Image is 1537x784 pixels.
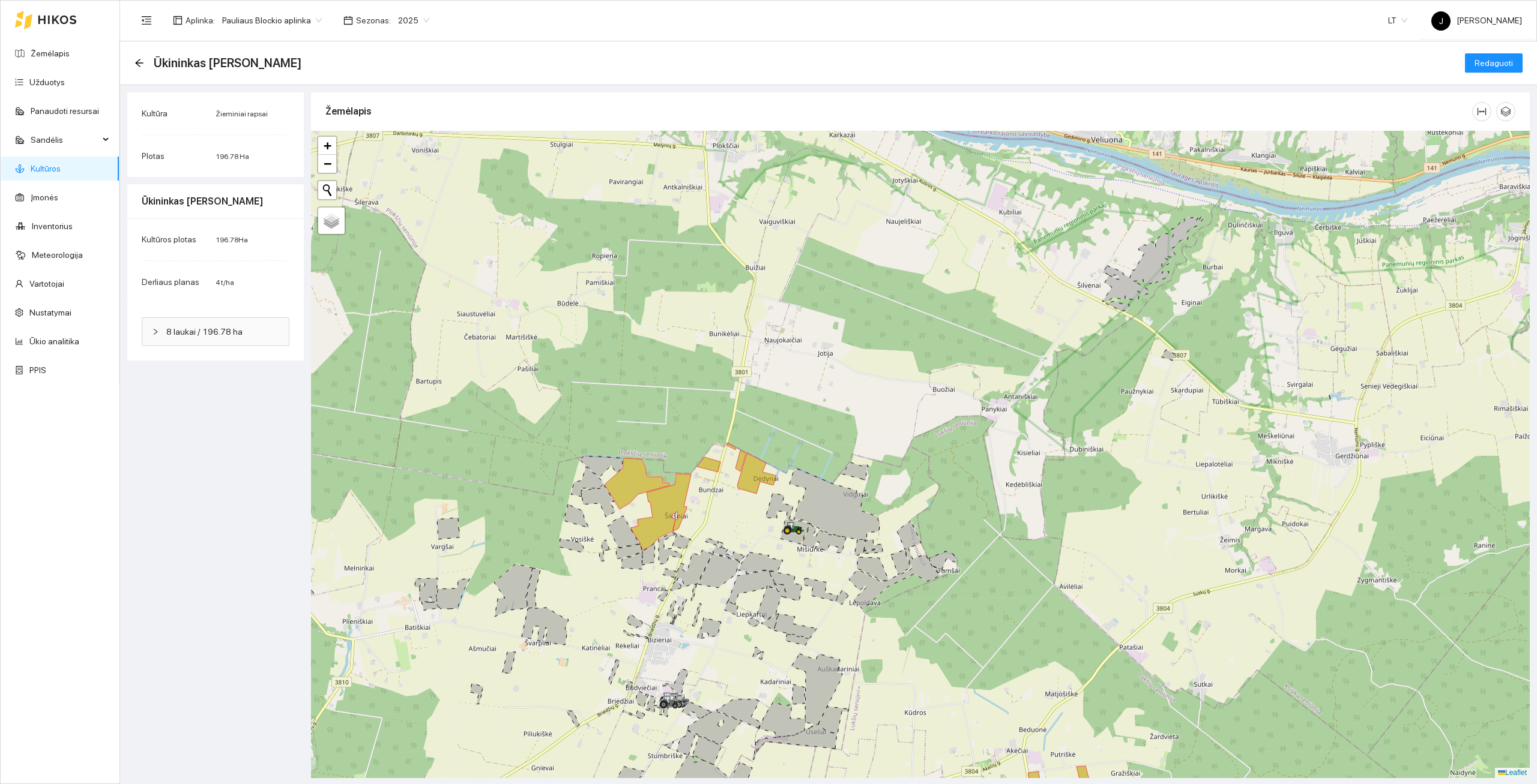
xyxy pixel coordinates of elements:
[142,151,165,161] span: Plotas
[152,328,159,335] span: right
[318,137,336,155] a: Zoom in
[29,337,79,346] a: Ūkio analitika
[398,11,429,29] span: 2025
[31,106,99,116] a: Panaudoti resursai
[29,365,46,375] a: PPIS
[324,138,331,153] span: +
[166,325,279,338] span: 8 laukai / 196.78 ha
[142,109,168,118] span: Kultūra
[31,49,70,58] a: Žemėlapis
[142,277,199,287] span: Derliaus planas
[1498,768,1527,777] a: Leaflet
[29,77,65,87] a: Užduotys
[134,58,144,68] div: Atgal
[142,184,289,218] div: Ūkininkas [PERSON_NAME]
[318,181,336,199] button: Initiate a new search
[134,8,159,32] button: menu-fold
[325,94,1472,128] div: Žemėlapis
[356,14,391,27] span: Sezonas :
[1475,56,1513,70] span: Redaguoti
[29,308,71,317] a: Nustatymai
[1473,107,1491,116] span: column-width
[134,58,144,68] span: arrow-left
[216,110,268,118] span: Žieminiai rapsai
[1388,11,1407,29] span: LT
[1472,102,1491,121] button: column-width
[1439,11,1443,31] span: J
[222,11,322,29] span: Pauliaus Blockio aplinka
[31,128,99,152] span: Sandėlis
[186,14,215,27] span: Aplinka :
[216,278,234,287] span: 4 t/ha
[318,155,336,173] a: Zoom out
[1465,53,1523,73] button: Redaguoti
[154,53,301,73] span: Ūkininkas Antanas Blockis
[141,15,152,26] span: menu-fold
[318,208,345,234] a: Layers
[173,16,183,25] span: layout
[142,318,289,346] div: 8 laukai / 196.78 ha
[343,16,353,25] span: calendar
[29,279,64,289] a: Vartotojai
[324,156,331,171] span: −
[142,235,196,244] span: Kultūros plotas
[32,221,73,231] a: Inventorius
[216,152,249,161] span: 196.78 Ha
[216,236,248,244] span: 196.78 Ha
[31,164,61,173] a: Kultūros
[31,193,58,202] a: Įmonės
[32,250,83,260] a: Meteorologija
[1431,16,1522,25] span: [PERSON_NAME]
